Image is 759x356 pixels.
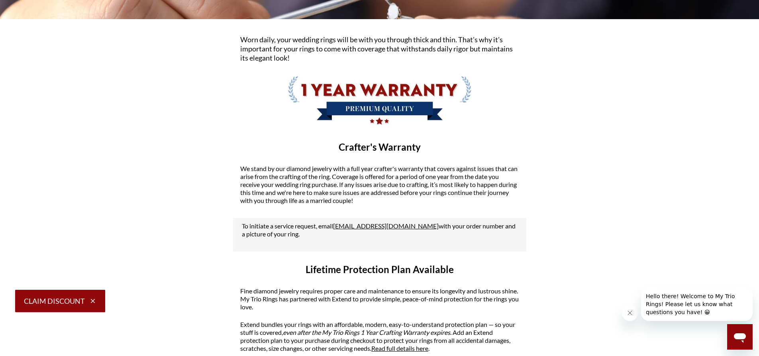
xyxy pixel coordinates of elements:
iframe: Close message [622,305,638,321]
iframe: Message from company [641,287,753,321]
img: 1 year warranty - premium quality. [288,76,471,125]
a: Read full details here [371,344,428,352]
span: We stand by our diamond jewelry with a full year crafter's warranty that covers against issues th... [240,165,518,204]
a: [EMAIL_ADDRESS][DOMAIN_NAME] [333,222,439,230]
span: Worn daily, your wedding rings will be with you through thick and thin. That's why it's important... [240,35,513,62]
iframe: Button to launch messaging window [727,324,753,350]
span: Extend bundles your rings with an affordable, modern, easy-to-understand protection plan — so you... [240,321,515,352]
em: even after the My Trio Rings 1 Year Crafting Warranty expires [283,328,450,336]
button: Claim Discount [15,290,105,312]
b: Lifetime Protection Plan Available [306,264,454,275]
span: Fine diamond jewelry requires proper care and maintenance to ensure its longevity and lustrous sh... [240,287,519,311]
span: To initiate a service request, email with your order number and a picture of your ring. [242,222,516,238]
b: Crafter's Warranty [339,141,421,153]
